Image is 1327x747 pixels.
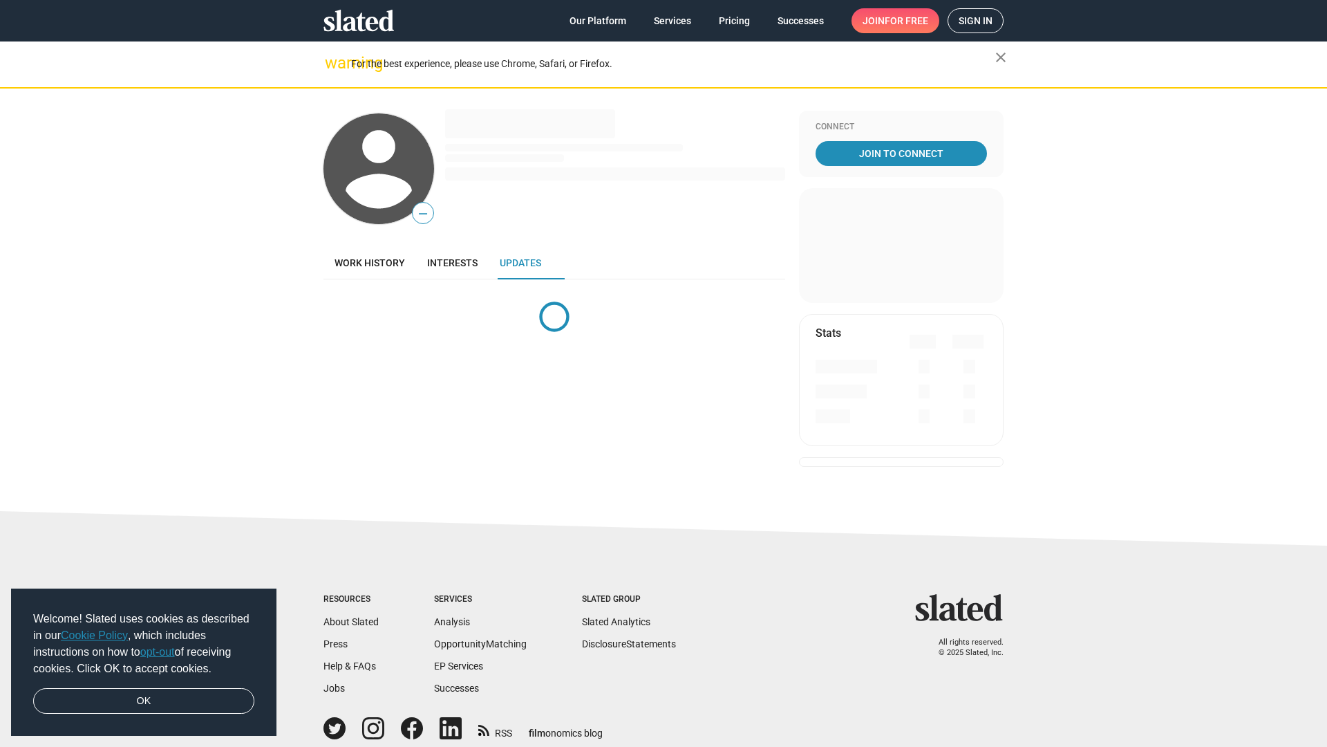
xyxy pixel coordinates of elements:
a: Sign in [948,8,1004,33]
a: RSS [478,719,512,740]
a: Interests [416,246,489,279]
a: Analysis [434,616,470,627]
a: Pricing [708,8,761,33]
a: Join To Connect [816,141,987,166]
span: Sign in [959,9,992,33]
span: Join To Connect [818,141,984,166]
mat-icon: close [992,49,1009,66]
div: For the best experience, please use Chrome, Safari, or Firefox. [351,55,995,73]
a: OpportunityMatching [434,638,527,649]
a: Services [643,8,702,33]
div: cookieconsent [11,589,276,737]
span: Work history [335,257,405,268]
span: Our Platform [570,8,626,33]
p: All rights reserved. © 2025 Slated, Inc. [924,638,1004,658]
div: Resources [323,594,379,605]
a: Our Platform [558,8,637,33]
a: Press [323,638,348,649]
span: Pricing [719,8,750,33]
a: filmonomics blog [529,716,603,740]
a: Cookie Policy [61,629,128,641]
a: DisclosureStatements [582,638,676,649]
span: Join [863,8,928,33]
a: Successes [434,683,479,694]
span: Successes [778,8,824,33]
div: Services [434,594,527,605]
a: Successes [766,8,835,33]
a: Slated Analytics [582,616,650,627]
a: opt-out [140,646,175,658]
mat-card-title: Stats [816,326,841,340]
span: — [413,205,433,223]
a: Joinfor free [851,8,939,33]
a: EP Services [434,661,483,672]
a: Jobs [323,683,345,694]
span: film [529,728,545,739]
span: Services [654,8,691,33]
span: Welcome! Slated uses cookies as described in our , which includes instructions on how to of recei... [33,611,254,677]
a: About Slated [323,616,379,627]
a: dismiss cookie message [33,688,254,714]
a: Work history [323,246,416,279]
a: Help & FAQs [323,661,376,672]
div: Slated Group [582,594,676,605]
a: Updates [489,246,552,279]
span: Interests [427,257,478,268]
mat-icon: warning [325,55,341,71]
div: Connect [816,122,987,133]
span: for free [885,8,928,33]
span: Updates [500,257,541,268]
